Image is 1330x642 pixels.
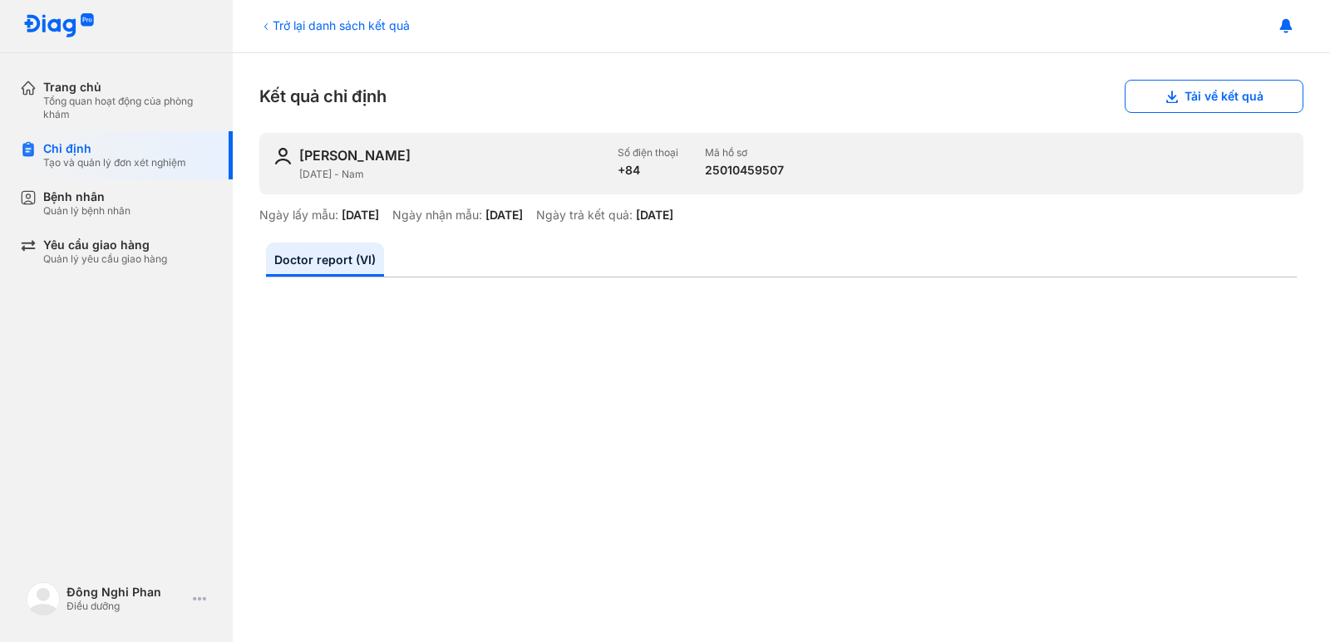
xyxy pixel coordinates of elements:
[43,95,213,121] div: Tổng quan hoạt động của phòng khám
[43,189,131,204] div: Bệnh nhân
[66,600,186,613] div: Điều dưỡng
[299,168,604,181] div: [DATE] - Nam
[705,146,784,159] div: Mã hồ sơ
[43,204,131,218] div: Quản lý bệnh nhân
[266,243,384,277] a: Doctor report (VI)
[259,17,410,34] div: Trở lại danh sách kết quả
[299,146,411,164] div: [PERSON_NAME]
[43,141,186,156] div: Chỉ định
[23,13,95,39] img: logo
[43,252,167,266] div: Quản lý yêu cầu giao hàng
[27,582,60,615] img: logo
[618,146,678,159] div: Số điện thoại
[342,208,379,223] div: [DATE]
[485,208,523,223] div: [DATE]
[259,208,338,223] div: Ngày lấy mẫu:
[1125,80,1303,113] button: Tải về kết quả
[392,208,482,223] div: Ngày nhận mẫu:
[43,238,167,252] div: Yêu cầu giao hàng
[66,585,186,600] div: Đông Nghi Phan
[43,80,213,95] div: Trang chủ
[259,80,1303,113] div: Kết quả chỉ định
[43,156,186,169] div: Tạo và quản lý đơn xét nghiệm
[273,146,293,166] img: user-icon
[705,163,784,178] div: 25010459507
[636,208,673,223] div: [DATE]
[618,163,678,178] div: +84
[536,208,633,223] div: Ngày trả kết quả:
